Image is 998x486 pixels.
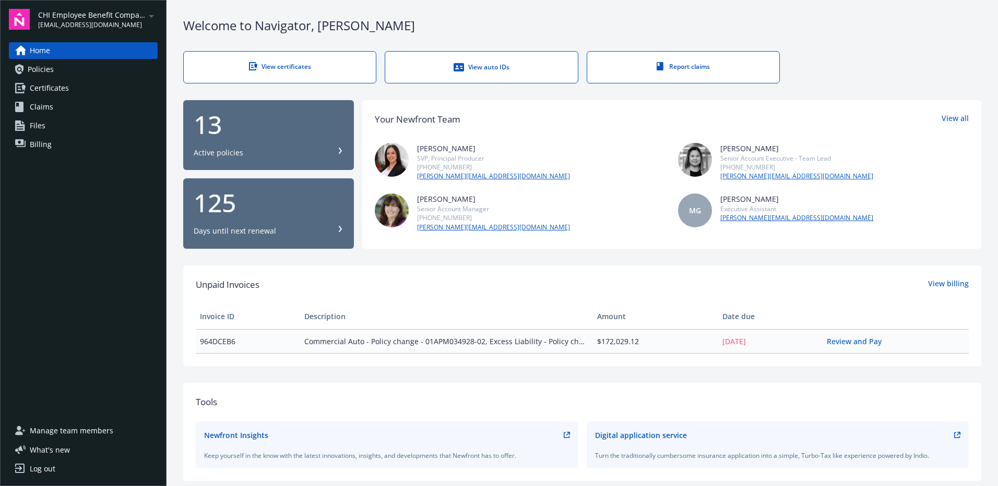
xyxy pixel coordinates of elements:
span: Home [30,42,50,59]
div: [PERSON_NAME] [720,143,873,154]
div: Log out [30,460,55,477]
span: MG [689,205,701,216]
a: Certificates [9,80,158,96]
button: What's new [9,444,87,455]
a: [PERSON_NAME][EMAIL_ADDRESS][DOMAIN_NAME] [720,172,873,181]
div: 13 [194,112,343,137]
span: CHI Employee Benefit Company [38,9,145,20]
div: View certificates [205,62,355,71]
div: [PHONE_NUMBER] [417,213,570,222]
div: Senior Account Manager [417,204,570,213]
span: Policies [28,61,54,78]
a: View billing [928,278,969,291]
td: 964DCEB6 [196,329,300,353]
div: [PERSON_NAME] [417,193,570,204]
div: [PHONE_NUMBER] [720,163,873,172]
div: Your Newfront Team [375,113,460,126]
a: Billing [9,136,158,153]
div: [PERSON_NAME] [720,193,873,204]
a: View all [942,113,969,126]
a: Home [9,42,158,59]
a: [PERSON_NAME][EMAIL_ADDRESS][DOMAIN_NAME] [720,213,873,223]
div: SVP, Principal Producer [417,154,570,163]
span: Billing [30,136,52,153]
span: What ' s new [30,444,70,455]
span: Certificates [30,80,69,96]
span: Files [30,117,45,134]
a: Report claims [587,51,780,83]
a: Files [9,117,158,134]
div: Keep yourself in the know with the latest innovations, insights, and developments that Newfront h... [204,451,570,460]
th: Invoice ID [196,304,300,329]
a: View auto IDs [385,51,578,83]
div: Executive Assistant [720,204,873,213]
a: arrowDropDown [145,9,158,22]
span: Commercial Auto - Policy change - 01APM034928-02, Excess Liability - Policy change - 72XAS010179,... [304,336,588,347]
div: Welcome to Navigator , [PERSON_NAME] [183,17,981,34]
div: Turn the traditionally cumbersome insurance application into a simple, Turbo-Tax like experience ... [595,451,961,460]
img: photo [678,143,712,177]
a: View certificates [183,51,376,83]
th: Date due [718,304,823,329]
div: [PERSON_NAME] [417,143,570,154]
a: Review and Pay [827,336,890,346]
img: photo [375,193,409,227]
a: Policies [9,61,158,78]
span: Manage team members [30,422,113,439]
button: CHI Employee Benefit Company[EMAIL_ADDRESS][DOMAIN_NAME]arrowDropDown [38,9,158,30]
th: Description [300,304,592,329]
a: Claims [9,99,158,115]
td: [DATE] [718,329,823,353]
div: [PHONE_NUMBER] [417,163,570,172]
button: 125Days until next renewal [183,178,354,249]
img: photo [375,143,409,177]
div: 125 [194,190,343,215]
div: Days until next renewal [194,226,276,236]
div: Active policies [194,148,243,158]
div: Tools [196,395,969,409]
div: Senior Account Executive - Team Lead [720,154,873,163]
span: [EMAIL_ADDRESS][DOMAIN_NAME] [38,20,145,30]
a: Manage team members [9,422,158,439]
div: Digital application service [595,430,687,441]
span: Unpaid Invoices [196,278,259,291]
div: Newfront Insights [204,430,268,441]
td: $172,029.12 [593,329,718,353]
span: Claims [30,99,53,115]
img: navigator-logo.svg [9,9,30,30]
button: 13Active policies [183,100,354,171]
th: Amount [593,304,718,329]
div: Report claims [608,62,758,71]
a: [PERSON_NAME][EMAIL_ADDRESS][DOMAIN_NAME] [417,172,570,181]
div: View auto IDs [406,62,556,72]
a: [PERSON_NAME][EMAIL_ADDRESS][DOMAIN_NAME] [417,223,570,232]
